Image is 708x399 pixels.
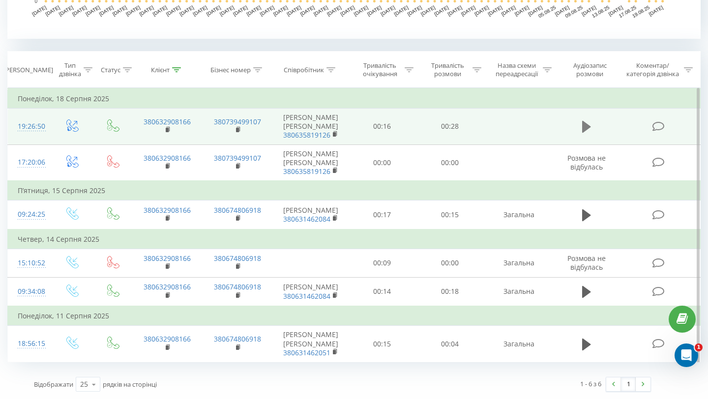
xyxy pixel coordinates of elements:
[18,334,41,353] div: 18:56:15
[624,61,681,78] div: Коментар/категорія дзвінка
[407,4,423,17] text: [DATE]
[484,200,554,229] td: Загальна
[648,4,664,17] text: [DATE]
[349,144,416,181] td: 00:00
[484,326,554,362] td: Загальна
[138,4,154,17] text: [DATE]
[581,4,597,17] text: [DATE]
[165,4,181,17] text: [DATE]
[514,4,530,17] text: [DATE]
[18,282,41,301] div: 09:34:08
[527,4,543,17] text: [DATE]
[563,61,617,78] div: Аудіозапис розмови
[273,200,349,229] td: [PERSON_NAME]
[537,4,557,19] text: 05.08.25
[357,61,403,78] div: Тривалість очікування
[144,153,191,163] a: 380632908166
[214,254,261,263] a: 380674806918
[8,89,701,109] td: Понеділок, 18 Серпня 2025
[339,4,355,17] text: [DATE]
[206,4,222,17] text: [DATE]
[286,4,302,17] text: [DATE]
[125,4,141,17] text: [DATE]
[144,205,191,215] a: 380632908166
[283,291,330,301] a: 380631462084
[152,4,168,17] text: [DATE]
[210,66,251,74] div: Бізнес номер
[695,343,703,351] span: 1
[349,200,416,229] td: 00:17
[349,326,416,362] td: 00:15
[326,4,342,17] text: [DATE]
[425,61,470,78] div: Тривалість розмови
[567,153,606,171] span: Розмова не відбулась
[178,4,195,17] text: [DATE]
[98,4,115,17] text: [DATE]
[313,4,329,17] text: [DATE]
[80,379,88,389] div: 25
[675,343,698,367] iframe: Intercom live chat
[380,4,396,17] text: [DATE]
[567,254,606,272] span: Розмова не відбулась
[214,117,261,126] a: 380739499107
[416,109,484,145] td: 00:28
[554,4,570,17] text: [DATE]
[631,4,651,19] text: 19.08.25
[283,214,330,224] a: 380631462084
[493,61,540,78] div: Назва схеми переадресації
[591,4,611,19] text: 13.08.25
[59,61,81,78] div: Тип дзвінка
[34,380,73,389] span: Відображати
[3,66,53,74] div: [PERSON_NAME]
[273,277,349,306] td: [PERSON_NAME]
[214,205,261,215] a: 380674806918
[564,4,584,19] text: 09.08.25
[273,326,349,362] td: [PERSON_NAME] [PERSON_NAME]
[353,4,369,17] text: [DATE]
[8,306,701,326] td: Понеділок, 11 Серпня 2025
[144,334,191,343] a: 380632908166
[272,4,289,17] text: [DATE]
[103,380,157,389] span: рядків на сторінці
[416,200,484,229] td: 00:15
[349,277,416,306] td: 00:14
[259,4,275,17] text: [DATE]
[501,4,517,17] text: [DATE]
[246,4,262,17] text: [DATE]
[433,4,449,17] text: [DATE]
[101,66,120,74] div: Статус
[283,130,330,140] a: 380635819126
[283,167,330,176] a: 380635819126
[420,4,436,17] text: [DATE]
[112,4,128,17] text: [DATE]
[283,348,330,357] a: 380631462051
[416,249,484,277] td: 00:00
[608,4,624,17] text: [DATE]
[580,379,601,389] div: 1 - 6 з 6
[18,153,41,172] div: 17:20:06
[214,153,261,163] a: 380739499107
[393,4,410,17] text: [DATE]
[219,4,235,17] text: [DATE]
[621,377,636,391] a: 1
[71,4,88,17] text: [DATE]
[214,334,261,343] a: 380674806918
[151,66,170,74] div: Клієнт
[18,117,41,136] div: 19:26:50
[273,109,349,145] td: [PERSON_NAME] [PERSON_NAME]
[284,66,324,74] div: Співробітник
[416,144,484,181] td: 00:00
[192,4,208,17] text: [DATE]
[349,249,416,277] td: 00:09
[273,144,349,181] td: [PERSON_NAME] [PERSON_NAME]
[447,4,463,17] text: [DATE]
[85,4,101,17] text: [DATE]
[299,4,316,17] text: [DATE]
[144,254,191,263] a: 380632908166
[618,4,638,19] text: 17.08.25
[460,4,476,17] text: [DATE]
[366,4,383,17] text: [DATE]
[58,4,74,17] text: [DATE]
[8,229,701,249] td: Четвер, 14 Серпня 2025
[487,4,503,17] text: [DATE]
